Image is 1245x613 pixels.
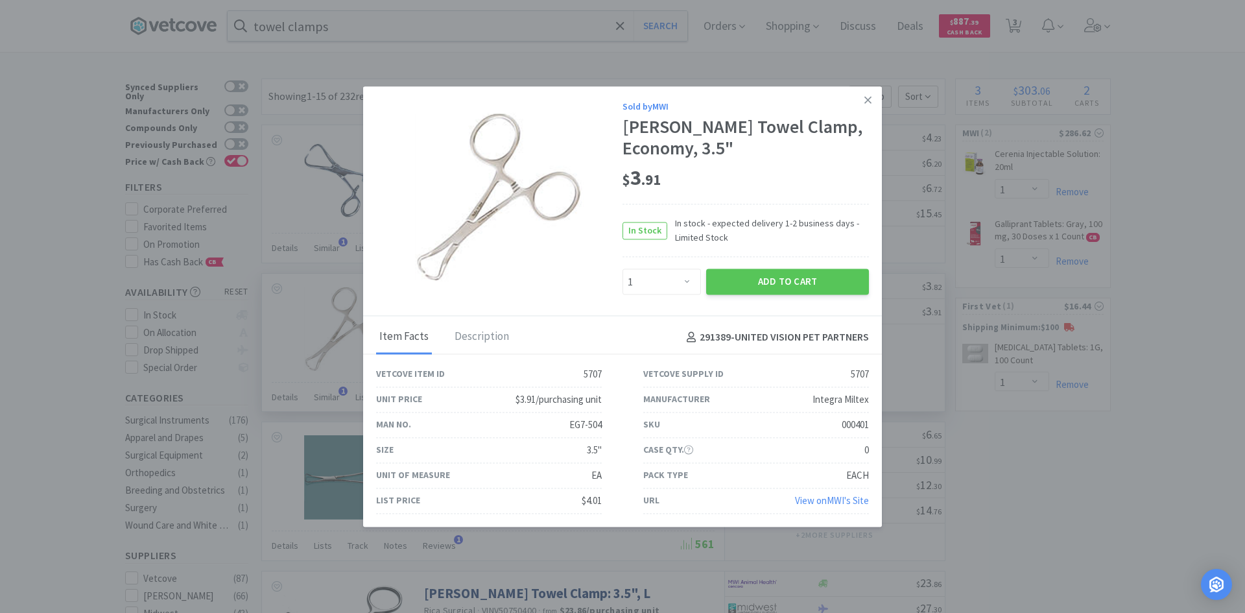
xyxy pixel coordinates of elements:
[415,113,584,282] img: 751fd9b2b32b401fa2533f818f5766aa_5707.png
[842,417,869,433] div: 000401
[1201,569,1232,600] div: Open Intercom Messenger
[641,171,661,189] span: . 91
[582,493,602,509] div: $4.01
[376,392,422,407] div: Unit Price
[584,367,602,382] div: 5707
[622,99,869,114] div: Sold by MWI
[376,322,432,354] div: Item Facts
[376,367,445,381] div: Vetcove Item ID
[643,468,688,483] div: Pack Type
[643,392,710,407] div: Manufacturer
[812,392,869,407] div: Integra Miltex
[622,116,869,160] div: [PERSON_NAME] Towel Clamp, Economy, 3.5"
[623,222,667,239] span: In Stock
[643,443,693,457] div: Case Qty.
[376,494,420,508] div: List Price
[569,417,602,433] div: EG7-504
[451,322,512,354] div: Description
[643,494,659,508] div: URL
[516,392,602,407] div: $3.91/purchasing unit
[587,442,602,458] div: 3.5"
[643,367,724,381] div: Vetcove Supply ID
[622,165,661,191] span: 3
[376,418,411,432] div: Man No.
[376,443,394,457] div: Size
[591,468,602,483] div: EA
[376,468,450,483] div: Unit of Measure
[682,330,869,346] h4: 291389 - UNITED VISION PET PARTNERS
[643,418,660,432] div: SKU
[851,367,869,382] div: 5707
[846,468,869,483] div: EACH
[706,269,869,295] button: Add to Cart
[667,216,869,245] span: In stock - expected delivery 1-2 business days - Limited Stock
[795,494,869,507] a: View onMWI's Site
[864,442,869,458] div: 0
[622,171,630,189] span: $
